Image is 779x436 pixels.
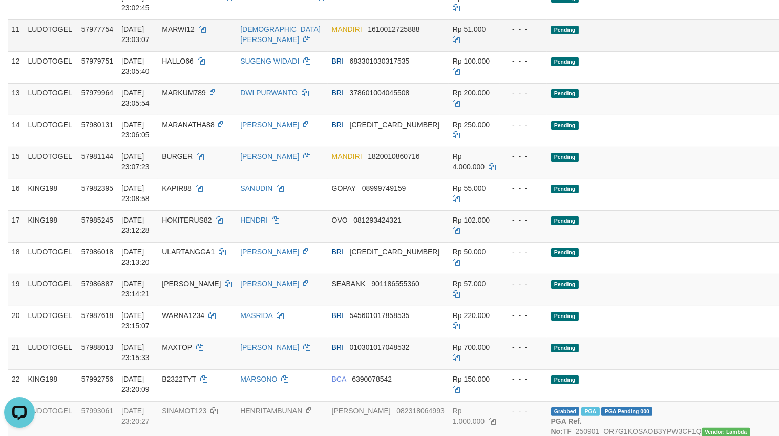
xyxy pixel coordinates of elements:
[121,280,150,298] span: [DATE] 23:14:21
[352,375,392,383] span: Copy 6390078542 to clipboard
[551,312,579,321] span: Pending
[332,57,344,65] span: BRI
[8,83,24,115] td: 13
[332,407,391,415] span: [PERSON_NAME]
[121,216,150,234] span: [DATE] 23:12:28
[504,247,543,257] div: - - -
[453,89,490,97] span: Rp 200.000
[504,151,543,162] div: - - -
[81,216,113,224] span: 57985245
[504,56,543,66] div: - - -
[24,179,77,210] td: KING198
[240,248,299,256] a: [PERSON_NAME]
[504,406,543,416] div: - - -
[240,89,298,97] a: DWI PURWANTO
[24,147,77,179] td: LUDOTOGEL
[504,183,543,193] div: - - -
[81,375,113,383] span: 57992756
[551,248,579,257] span: Pending
[162,407,206,415] span: SINAMOT123
[162,152,193,161] span: BURGER
[24,369,77,401] td: KING198
[8,306,24,338] td: 20
[121,25,150,44] span: [DATE] 23:03:07
[350,248,440,256] span: Copy 566701027926533 to clipboard
[453,121,490,129] span: Rp 250.000
[453,407,485,425] span: Rp 1.000.000
[504,342,543,352] div: - - -
[24,274,77,306] td: LUDOTOGEL
[8,115,24,147] td: 14
[162,57,193,65] span: HALLO66
[350,121,440,129] span: Copy 111201032402505 to clipboard
[81,25,113,33] span: 57977754
[162,311,204,320] span: WARNA1234
[453,343,490,351] span: Rp 700.000
[24,83,77,115] td: LUDOTOGEL
[162,216,212,224] span: HOKITERUS82
[332,184,356,192] span: GOPAY
[81,57,113,65] span: 57979751
[8,338,24,369] td: 21
[240,184,272,192] a: SANUDIN
[453,216,490,224] span: Rp 102.000
[332,343,344,351] span: BRI
[362,184,406,192] span: Copy 08999749159 to clipboard
[121,248,150,266] span: [DATE] 23:13:20
[81,280,113,288] span: 57986887
[24,242,77,274] td: LUDOTOGEL
[350,311,410,320] span: Copy 545601017858535 to clipboard
[551,153,579,162] span: Pending
[332,311,344,320] span: BRI
[551,280,579,289] span: Pending
[162,184,192,192] span: KAPIR88
[121,311,150,330] span: [DATE] 23:15:07
[8,274,24,306] td: 19
[504,374,543,384] div: - - -
[332,216,348,224] span: OVO
[8,147,24,179] td: 15
[551,89,579,98] span: Pending
[353,216,401,224] span: Copy 081293424321 to clipboard
[240,152,299,161] a: [PERSON_NAME]
[240,407,302,415] a: HENRITAMBUNAN
[551,121,579,130] span: Pending
[162,89,206,97] span: MARKUM789
[24,306,77,338] td: LUDOTOGEL
[162,343,192,351] span: MAXTOP
[240,25,321,44] a: [DEMOGRAPHIC_DATA][PERSON_NAME]
[8,179,24,210] td: 16
[581,407,599,416] span: Marked by bgvjany
[504,215,543,225] div: - - -
[8,242,24,274] td: 18
[453,25,486,33] span: Rp 51.000
[162,121,214,129] span: MARANATHA88
[81,343,113,351] span: 57988013
[551,26,579,34] span: Pending
[551,375,579,384] span: Pending
[371,280,419,288] span: Copy 901186555360 to clipboard
[240,57,299,65] a: SUGENG WIDADI
[121,343,150,362] span: [DATE] 23:15:33
[332,375,346,383] span: BCA
[453,184,486,192] span: Rp 55.000
[8,19,24,51] td: 11
[551,407,580,416] span: Grabbed
[121,121,150,139] span: [DATE] 23:06:05
[81,152,113,161] span: 57981144
[551,57,579,66] span: Pending
[162,280,221,288] span: [PERSON_NAME]
[8,369,24,401] td: 22
[24,51,77,83] td: LUDOTOGEL
[240,216,268,224] a: HENDRI
[81,89,113,97] span: 57979964
[332,248,344,256] span: BRI
[396,407,444,415] span: Copy 082318064993 to clipboard
[504,88,543,98] div: - - -
[332,25,362,33] span: MANDIRI
[240,311,272,320] a: MASRIDA
[240,280,299,288] a: [PERSON_NAME]
[121,152,150,171] span: [DATE] 23:07:23
[8,210,24,242] td: 17
[8,51,24,83] td: 12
